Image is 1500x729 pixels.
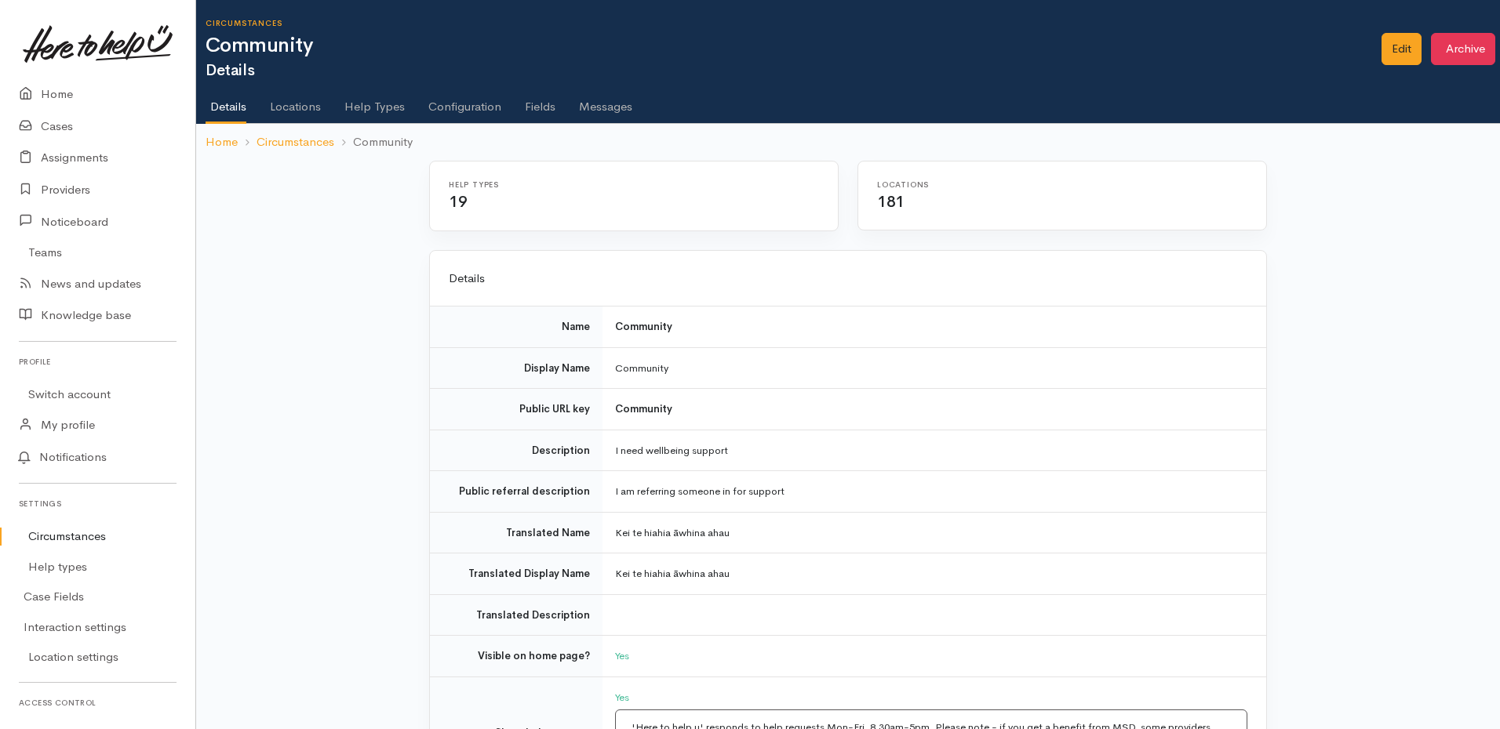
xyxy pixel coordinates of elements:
a: Configuration [424,79,501,123]
h6: Circumstances [206,19,1377,27]
td: Translated Display Name [430,553,603,595]
td: Display Name [430,347,603,389]
a: Circumstances [257,133,334,151]
td: I am referring someone in for support [603,471,1266,513]
td: Name [430,306,603,348]
td: Description [430,430,603,471]
a: Help Types [340,79,405,123]
h1: Community [206,34,1377,57]
b: Community [615,320,672,333]
a: Edit [1382,33,1422,65]
a: Fields [520,79,555,123]
a: Details [206,79,246,125]
td: Community [603,347,1266,389]
h2: Details [206,62,1377,79]
h6: Profile [19,351,177,372]
td: Translated Name [430,512,603,553]
div: Yes [615,690,1247,705]
td: I need wellbeing support [603,430,1266,471]
td: Public referral description [430,471,603,513]
td: Kei te hiahia āwhina ahau [603,512,1266,553]
h6: Settings [19,493,177,514]
div: Details [439,270,1257,288]
h6: Access control [19,692,177,713]
td: Public URL key [430,389,603,430]
a: Messages [574,79,632,123]
td: Translated Description [430,594,603,636]
a: Home [206,133,238,151]
td: Kei te hiahia āwhina ahau [603,553,1266,595]
b: Community [615,402,672,415]
td: Visible on home page? [430,636,603,677]
span: Yes [615,649,629,662]
a: Locations [265,79,321,123]
nav: breadcrumb [196,124,1500,161]
li: Community [334,133,413,151]
button: Archive [1431,33,1495,65]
